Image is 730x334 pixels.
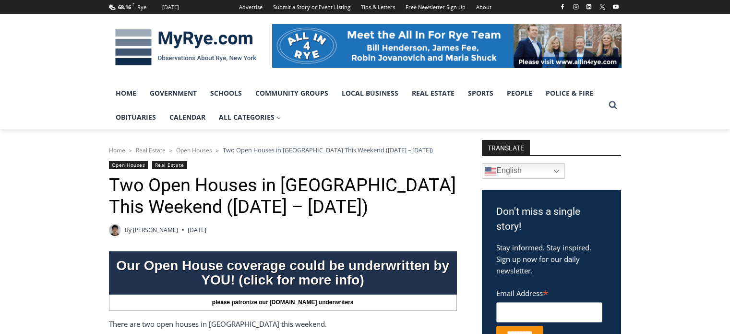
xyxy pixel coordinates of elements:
[496,204,607,235] h3: Don't miss a single story!
[109,318,457,330] p: There are two open houses in [GEOGRAPHIC_DATA] this weekend.
[570,1,582,12] a: Instagram
[163,105,212,129] a: Calendar
[203,81,249,105] a: Schools
[109,254,457,292] div: Our Open House coverage could be underwritten by YOU! (click for more info)
[109,81,604,130] nav: Primary Navigation
[539,81,600,105] a: Police & Fire
[223,146,433,154] span: Two Open Houses in [GEOGRAPHIC_DATA] This Weekend ([DATE] – [DATE])
[188,225,206,235] time: [DATE]
[482,163,565,179] a: English
[109,105,163,129] a: Obituaries
[485,165,496,177] img: en
[152,161,187,169] a: Real Estate
[272,24,622,67] img: All in for Rye
[482,140,530,155] strong: TRANSLATE
[109,295,457,311] div: please patronize our [DOMAIN_NAME] underwriters
[109,174,457,218] h1: Two Open Houses in [GEOGRAPHIC_DATA] This Weekend ([DATE] – [DATE])
[137,3,146,12] div: Rye
[109,251,457,311] a: Our Open House coverage could be underwritten by YOU! (click for more info) please patronize our ...
[496,284,602,301] label: Email Address
[583,1,595,12] a: Linkedin
[610,1,622,12] a: YouTube
[500,81,539,105] a: People
[109,146,125,154] a: Home
[132,2,134,7] span: F
[109,224,121,236] a: Author image
[249,81,335,105] a: Community Groups
[109,161,148,169] a: Open Houses
[604,97,622,114] button: View Search Form
[109,224,121,236] img: Patel, Devan - bio cropped 200x200
[133,226,178,234] a: [PERSON_NAME]
[109,23,263,73] img: MyRye.com
[176,146,212,154] a: Open Houses
[169,147,172,154] span: >
[143,81,203,105] a: Government
[136,146,166,154] a: Real Estate
[219,112,281,123] span: All Categories
[405,81,461,105] a: Real Estate
[597,1,608,12] a: X
[216,147,219,154] span: >
[109,145,457,155] nav: Breadcrumbs
[496,242,607,276] p: Stay informed. Stay inspired. Sign up now for our daily newsletter.
[162,3,179,12] div: [DATE]
[212,105,288,129] a: All Categories
[129,147,132,154] span: >
[109,81,143,105] a: Home
[461,81,500,105] a: Sports
[118,3,131,11] span: 68.16
[125,225,132,235] span: By
[557,1,568,12] a: Facebook
[335,81,405,105] a: Local Business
